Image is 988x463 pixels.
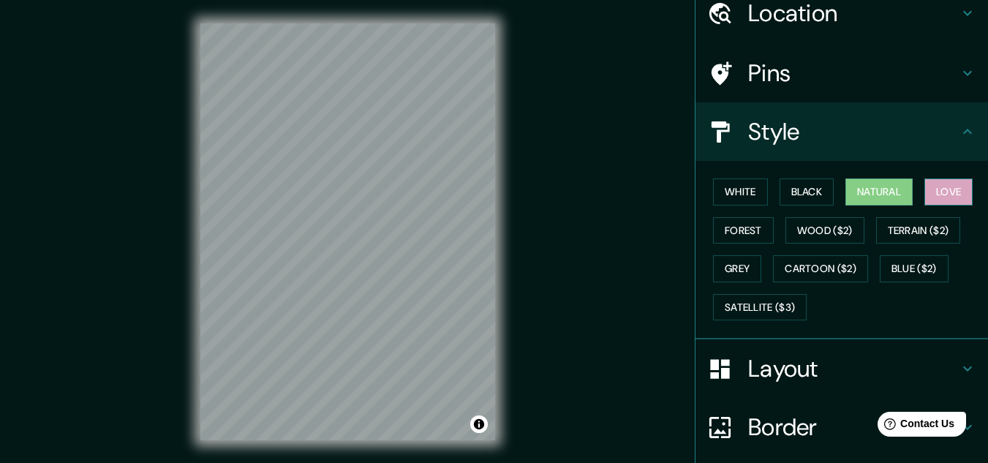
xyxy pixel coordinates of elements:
[858,406,972,447] iframe: Help widget launcher
[748,354,959,383] h4: Layout
[880,255,949,282] button: Blue ($2)
[200,23,495,440] canvas: Map
[695,339,988,398] div: Layout
[780,178,834,206] button: Black
[470,415,488,433] button: Toggle attribution
[748,59,959,88] h4: Pins
[845,178,913,206] button: Natural
[713,255,761,282] button: Grey
[876,217,961,244] button: Terrain ($2)
[773,255,868,282] button: Cartoon ($2)
[713,294,807,321] button: Satellite ($3)
[748,413,959,442] h4: Border
[695,44,988,102] div: Pins
[748,117,959,146] h4: Style
[785,217,864,244] button: Wood ($2)
[695,102,988,161] div: Style
[924,178,973,206] button: Love
[713,217,774,244] button: Forest
[713,178,768,206] button: White
[695,398,988,456] div: Border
